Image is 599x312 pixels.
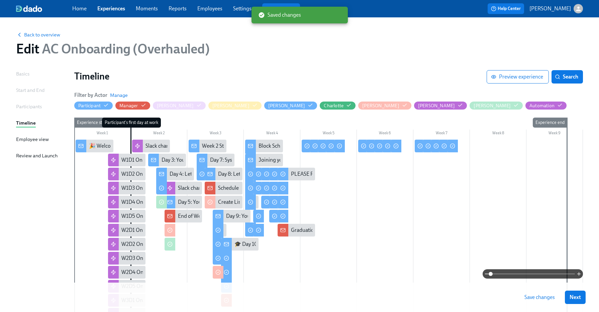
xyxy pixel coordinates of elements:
div: W1D4 Onboarding sessions [121,198,185,206]
div: 🎉 Welcome to Charlie Health, Let’s Get Started! [89,142,198,150]
div: End of Week 1 - check in with your new AC [178,212,273,220]
div: Day 5: You + Salesforce = Dream Team 💻 [165,196,202,208]
div: W1D4 Onboarding sessions [108,196,146,208]
div: Employee view [16,136,49,143]
h1: Timeline [74,70,487,82]
img: dado [16,5,42,12]
div: Week 2 [131,130,187,138]
div: Hide Participant [78,103,101,109]
div: Create List Views for new ACs! [218,198,287,206]
div: Hide Olivia [474,103,511,109]
div: Slack channel round 3 [165,182,202,194]
div: Basics [16,70,29,77]
div: W2D3 Onboarding Sessions [108,252,146,265]
div: Day 7: Systems Meet Skill 🧠 [210,156,274,164]
div: Graduation Day! [278,224,315,237]
p: [PERSON_NAME] [529,5,571,12]
div: Slack channel round 1 [145,142,195,150]
div: W1D5 Onboarding sessions [108,210,146,222]
button: Participant [74,102,113,110]
div: Slack channel round 1 [132,140,170,152]
a: Reports [169,5,187,12]
div: Hide Brys [268,103,305,109]
div: Review and Launch [16,152,58,159]
div: W1D3 Onboarding sessions [121,184,184,192]
div: Day 8: Let’s Talk About the Money 💰 [218,170,302,178]
div: Day 5: You + Salesforce = Dream Team 💻 [178,198,273,206]
div: End of Week 1 - check in with your new AC [165,210,202,222]
div: W1D2 Onboarding sessions [108,168,146,180]
div: 🎉 Welcome to Charlie Health, Let’s Get Started! [76,140,113,152]
span: AC Onboarding (Overhauled) [39,41,209,57]
div: 🎓 Day 10: It’s Graduation Day! [221,238,259,251]
div: Participants [16,103,42,110]
div: Experience start [74,118,110,128]
a: dado [16,5,72,12]
div: Slack channel round 3 [178,184,227,192]
div: W1D2 Onboarding sessions [121,170,184,178]
div: W2D2 Onboarding Sessions [121,241,185,248]
a: Home [72,5,87,12]
div: Timeline [16,119,36,127]
button: Save changes [520,291,560,304]
button: Manager [115,102,150,110]
span: Saved changes [258,11,301,19]
a: Settings [233,5,252,12]
div: PLEASE READ: AC FAQ & Best Practices [278,168,315,180]
div: W2D1 Onboarding Sessions [121,226,185,234]
div: Hide Melissa [418,103,455,109]
div: Week 9 [526,130,583,138]
div: Day 4: Let’s Tackle Objections 🔍 [156,168,194,180]
div: Day 8: Let’s Talk About the Money 💰 [205,168,242,180]
a: Moments [136,5,158,12]
h6: Filter by Actor [74,92,107,99]
h1: Edit [16,41,210,57]
span: Help Center [491,5,521,12]
a: Employees [197,5,222,12]
div: W2D2 Onboarding Sessions [108,238,146,251]
button: [PERSON_NAME] [153,102,206,110]
div: Day 3: You're One Step Closer to the Phones! 📞 [162,156,270,164]
div: Hide Brandi [212,103,249,109]
button: Search [552,70,583,84]
button: Next [565,291,586,304]
div: Start and End [16,87,44,94]
div: Block Schedules! [245,140,283,152]
div: Week 4 [244,130,300,138]
div: W2D3 Onboarding Sessions [121,255,185,262]
div: Week 3 [187,130,244,138]
div: W1D3 Onboarding sessions [108,182,146,194]
button: Charlotte [320,102,356,110]
div: Joining your IOP Shadow Session Instructions [245,154,283,166]
div: 🎓 Day 10: It’s Graduation Day! [234,241,305,248]
div: Week 5 [300,130,357,138]
div: W1D5 Onboarding sessions [121,212,185,220]
div: W2D4 Onboarding Sessions [108,266,146,279]
div: W1D1 Onboarding sessions [108,154,146,166]
div: W2D1 Onboarding Sessions [108,224,146,237]
div: Day 9: You’re Taking the Lead! 🚀 [226,212,302,220]
button: Back to overview [16,31,60,38]
div: Schedule Week 2 Mock Call + Check-In 📞 [205,182,242,194]
div: Day 7: Systems Meet Skill 🧠 [197,154,234,166]
div: Hide Juliette [362,103,399,109]
button: Review us on G2 [262,3,300,14]
div: Week 1 [74,130,131,138]
div: Hide Manager [119,103,138,109]
div: Hide Automation [529,103,555,109]
div: Week 8 [470,130,526,138]
span: Search [556,73,578,80]
button: [PERSON_NAME] [358,102,411,110]
div: Experience end [533,118,567,128]
div: Week 6 [357,130,413,138]
div: Create List Views for new ACs! [205,196,242,208]
div: Schedule Week 2 Mock Call + Check-In 📞 [218,184,313,192]
div: Graduation Day! [291,226,328,234]
div: W1D1 Onboarding sessions [121,156,184,164]
span: Manage [110,92,128,99]
button: Automation [525,102,567,110]
button: Preview experience [487,70,549,84]
a: Experiences [97,5,125,12]
button: [PERSON_NAME] [264,102,317,110]
button: [PERSON_NAME] [529,4,583,13]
